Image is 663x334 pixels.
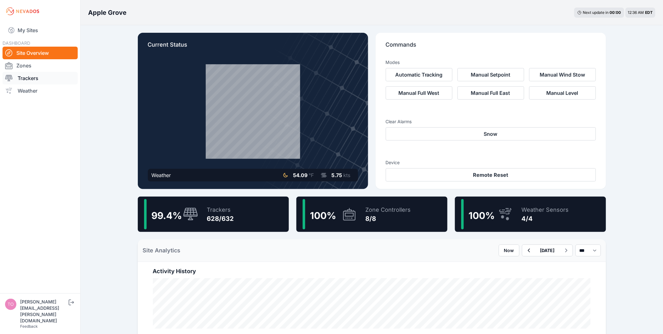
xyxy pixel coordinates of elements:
[522,214,569,223] div: 4/4
[20,299,67,324] div: [PERSON_NAME][EMAIL_ADDRESS][PERSON_NAME][DOMAIN_NAME]
[153,267,591,276] h2: Activity History
[20,324,38,329] a: Feedback
[458,86,524,100] button: Manual Full East
[344,172,351,178] span: kts
[469,210,495,221] span: 100 %
[386,168,596,181] button: Remote Reset
[522,205,569,214] div: Weather Sensors
[583,10,609,15] span: Next update in
[535,245,560,256] button: [DATE]
[529,86,596,100] button: Manual Level
[386,86,452,100] button: Manual Full West
[529,68,596,81] button: Manual Wind Stow
[152,210,182,221] span: 99.4 %
[152,171,171,179] div: Weather
[3,40,30,46] span: DASHBOARD
[458,68,524,81] button: Manual Setpoint
[3,72,78,84] a: Trackers
[3,84,78,97] a: Weather
[3,47,78,59] a: Site Overview
[366,214,411,223] div: 8/8
[5,6,40,16] img: Nevados
[3,23,78,38] a: My Sites
[138,197,289,232] a: 99.4%Trackers628/632
[386,118,596,125] h3: Clear Alarms
[610,10,621,15] div: 00 : 00
[207,205,234,214] div: Trackers
[88,4,126,21] nav: Breadcrumb
[88,8,126,17] h3: Apple Grove
[386,59,400,66] h3: Modes
[386,127,596,141] button: Snow
[628,10,644,15] span: 12:36 AM
[309,172,314,178] span: °F
[499,245,520,256] button: Now
[293,172,308,178] span: 54.09
[332,172,342,178] span: 5.75
[310,210,336,221] span: 100 %
[645,10,653,15] span: EDT
[386,40,596,54] p: Commands
[296,197,447,232] a: 100%Zone Controllers8/8
[207,214,234,223] div: 628/632
[455,197,606,232] a: 100%Weather Sensors4/4
[143,246,181,255] h2: Site Analytics
[3,59,78,72] a: Zones
[366,205,411,214] div: Zone Controllers
[386,68,452,81] button: Automatic Tracking
[5,299,16,310] img: tomasz.barcz@energix-group.com
[386,159,596,166] h3: Device
[148,40,358,54] p: Current Status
